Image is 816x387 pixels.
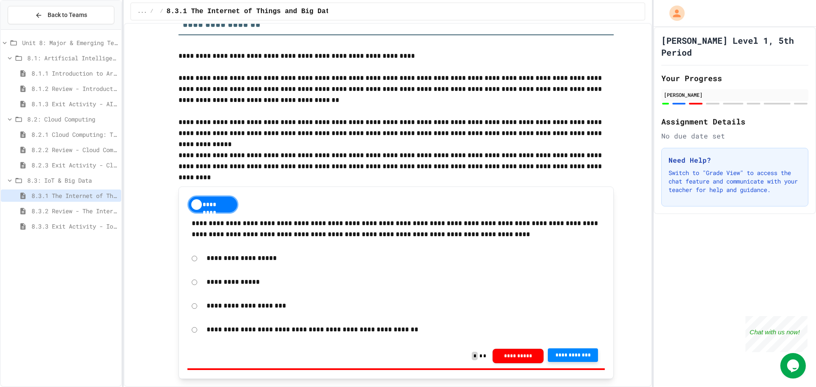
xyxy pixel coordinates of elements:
[31,130,118,139] span: 8.2.1 Cloud Computing: Transforming the Digital World
[22,38,118,47] span: Unit 8: Major & Emerging Technologies
[31,84,118,93] span: 8.1.2 Review - Introduction to Artificial Intelligence
[31,206,118,215] span: 8.3.2 Review - The Internet of Things and Big Data
[669,155,801,165] h3: Need Help?
[31,191,118,200] span: 8.3.1 The Internet of Things and Big Data: Our Connected Digital World
[661,116,808,127] h2: Assignment Details
[31,222,118,231] span: 8.3.3 Exit Activity - IoT Data Detective Challenge
[31,145,118,154] span: 8.2.2 Review - Cloud Computing
[48,11,87,20] span: Back to Teams
[138,8,147,15] span: ...
[167,6,452,17] span: 8.3.1 The Internet of Things and Big Data: Our Connected Digital World
[660,3,687,23] div: My Account
[27,176,118,185] span: 8.3: IoT & Big Data
[31,161,118,169] span: 8.2.3 Exit Activity - Cloud Service Detective
[31,69,118,78] span: 8.1.1 Introduction to Artificial Intelligence
[27,115,118,124] span: 8.2: Cloud Computing
[31,99,118,108] span: 8.1.3 Exit Activity - AI Detective
[27,54,118,62] span: 8.1: Artificial Intelligence Basics
[661,72,808,84] h2: Your Progress
[160,8,163,15] span: /
[745,316,807,352] iframe: chat widget
[661,131,808,141] div: No due date set
[669,169,801,194] p: Switch to "Grade View" to access the chat feature and communicate with your teacher for help and ...
[664,91,806,99] div: [PERSON_NAME]
[661,34,808,58] h1: [PERSON_NAME] Level 1, 5th Period
[780,353,807,379] iframe: chat widget
[150,8,153,15] span: /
